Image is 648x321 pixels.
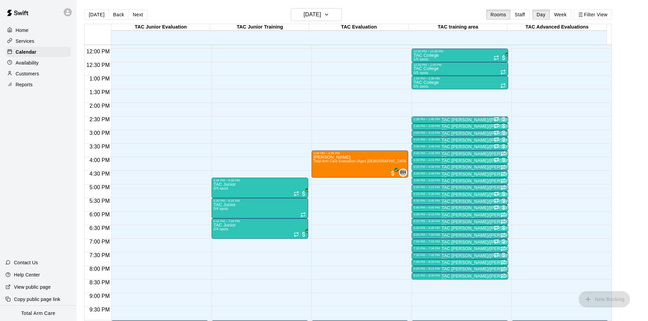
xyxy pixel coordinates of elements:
[214,207,229,211] span: 0/4 spots filled
[5,79,71,90] a: Reports
[312,150,408,178] div: 3:45 PM – 4:45 PM: Justin Pavelko
[85,62,111,68] span: 12:30 PM
[508,24,607,31] div: TAC Advanced Evaluations
[5,47,71,57] a: Calendar
[500,143,507,149] span: All customers have paid
[212,218,308,239] div: 6:15 PM – 7:00 PM: TAC Junior
[214,227,229,231] span: 2/4 spots filled
[88,144,112,149] span: 3:30 PM
[442,122,456,126] span: 2/3 spots filled
[412,157,508,164] div: 4:00 PM – 4:15 PM: TAC Tom/Mike
[442,251,456,255] span: 0/4 spots filled
[442,258,456,262] span: 3/4 spots filled
[442,210,456,214] span: 3/4 spots filled
[500,197,507,204] span: All customers have paid
[414,213,442,216] div: 6:00 PM – 6:15 PM
[500,151,506,156] span: Recurring event
[88,280,112,285] span: 8:30 PM
[442,149,456,153] span: 2/3 spots filled
[414,219,442,223] div: 6:15 PM – 6:30 PM
[389,170,396,177] span: All customers have paid
[500,83,506,88] span: Recurring event
[412,225,508,232] div: 6:30 PM – 6:45 PM: TAC Todd/Brad
[412,184,508,191] div: 5:00 PM – 5:15 PM: TAC Tom/Mike
[16,49,36,55] p: Calendar
[412,150,508,157] div: 3:45 PM – 4:00 PM: TAC Tom/Mike
[500,251,507,258] span: All customers have paid
[500,171,506,177] span: Recurring event
[414,206,442,209] div: 5:45 PM – 6:00 PM
[442,265,456,268] span: 0/4 spots filled
[5,25,71,35] a: Home
[442,278,456,282] span: 0/4 spots filled
[14,284,51,290] p: View public page
[88,130,112,136] span: 3:00 PM
[494,198,499,203] span: Recurring event
[500,204,507,211] span: All customers have paid
[494,225,499,230] span: Recurring event
[109,10,129,20] button: Back
[214,199,242,202] div: 5:30 PM – 6:15 PM
[314,159,411,163] span: Total Arm Care Evaluation (Ages [DEMOGRAPHIC_DATA]+)
[5,69,71,79] div: Customers
[442,190,456,194] span: 0/3 spots filled
[412,252,508,259] div: 7:30 PM – 7:45 PM: TAC Todd/Brad
[412,164,508,171] div: 4:15 PM – 4:30 PM: TAC Tom/Mike
[412,144,508,150] div: 3:30 PM – 3:45 PM: TAC Tom/Mike
[214,179,242,182] div: 4:45 PM – 5:30 PM
[414,240,442,243] div: 7:00 PM – 7:15 PM
[414,57,429,61] span: 1/5 spots filled
[442,237,456,241] span: 0/4 spots filled
[414,199,442,202] div: 5:30 PM – 5:45 PM
[88,157,112,163] span: 4:00 PM
[494,143,499,149] span: Recurring event
[412,62,508,76] div: 12:30 PM – 1:00 PM: TAC College
[414,158,442,162] div: 4:00 PM – 4:15 PM
[442,156,456,160] span: 0/3 spots filled
[88,239,112,245] span: 7:00 PM
[212,178,308,198] div: 4:45 PM – 5:30 PM: TAC Junior
[88,307,112,313] span: 9:30 PM
[500,122,507,129] span: All customers have paid
[412,76,508,89] div: 1:00 PM – 1:30 PM: TAC College
[88,76,112,82] span: 1:00 PM
[574,10,612,20] button: Filter View
[442,176,456,180] span: 0/3 spots filled
[500,54,507,61] span: All customers have paid
[414,233,442,236] div: 6:45 PM – 7:00 PM
[412,218,508,225] div: 6:15 PM – 6:30 PM: TAC Todd/Brad
[88,89,112,95] span: 1:30 PM
[314,151,342,155] div: 3:45 PM – 4:45 PM
[412,266,508,273] div: 8:00 PM – 8:15 PM: TAC Todd/Brad
[500,69,506,75] span: Recurring event
[414,165,442,168] div: 4:15 PM – 4:30 PM
[309,24,408,31] div: TAC Evaluation
[111,24,210,31] div: TAC Junior Evaluation
[414,179,442,182] div: 4:45 PM – 5:00 PM
[500,164,506,170] span: Recurring event
[500,178,506,183] span: Recurring event
[16,81,33,88] p: Reports
[414,138,442,141] div: 3:15 PM – 3:30 PM
[412,205,508,212] div: 5:45 PM – 6:00 PM: TAC Todd/Brad
[412,171,508,178] div: 4:30 PM – 4:45 PM: TAC Tom/Mike
[442,142,456,146] span: 3/3 spots filled
[414,77,442,80] div: 1:00 PM – 1:30 PM
[494,130,499,135] span: Recurring event
[500,212,506,217] span: Recurring event
[414,63,443,67] div: 12:30 PM – 1:00 PM
[412,232,508,239] div: 6:45 PM – 7:00 PM: TAC Todd/Brad
[550,10,571,20] button: Week
[88,171,112,177] span: 4:30 PM
[399,168,407,177] div: Brad Hedden
[16,70,39,77] p: Customers
[442,244,456,248] span: 2/4 spots filled
[21,310,55,317] p: Total Arm Care
[412,123,508,130] div: 2:45 PM – 3:00 PM: TAC Tom/Mike
[500,190,507,197] span: All customers have paid
[128,10,147,20] button: Next
[294,232,299,237] span: Recurring event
